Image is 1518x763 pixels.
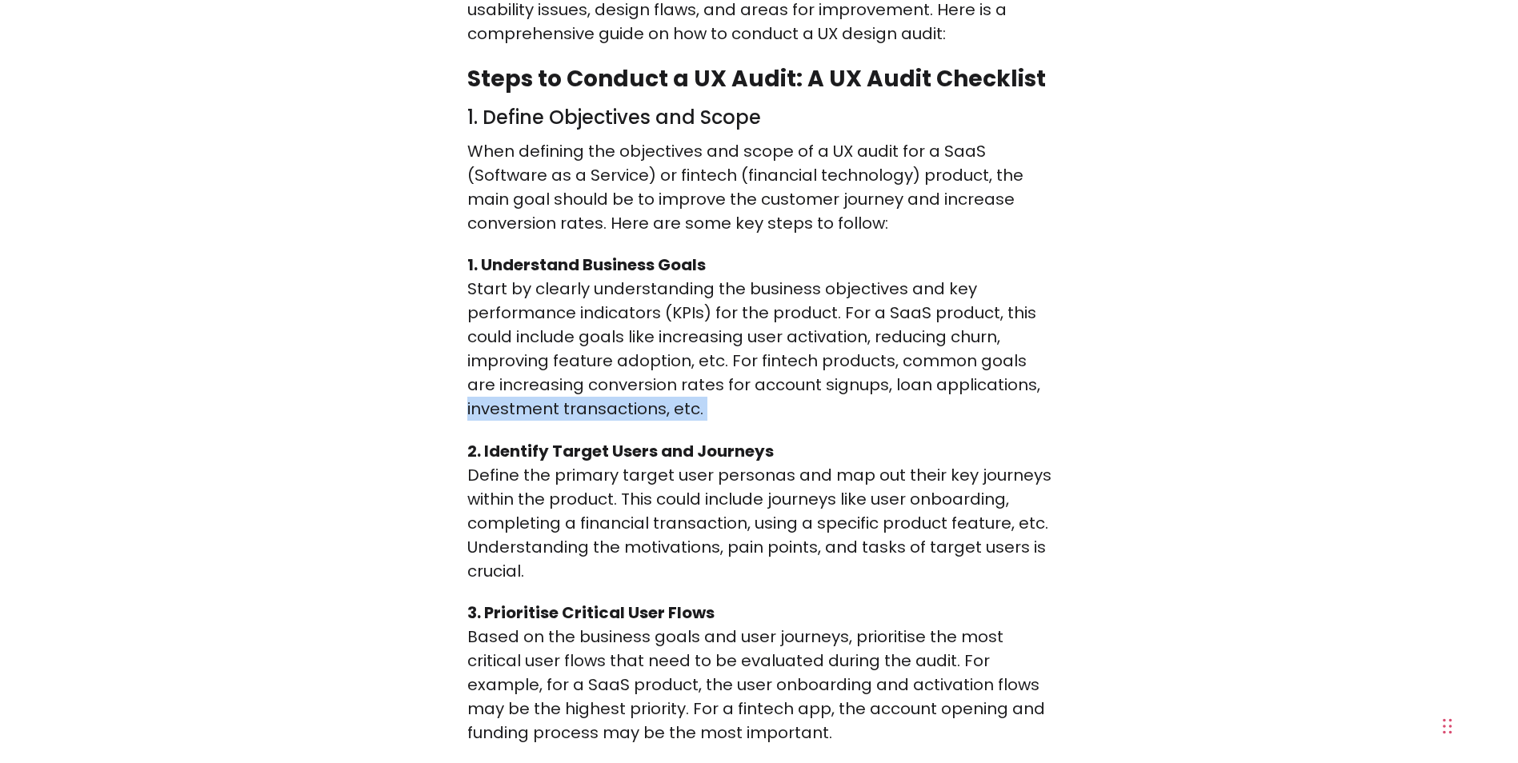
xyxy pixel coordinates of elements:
[467,254,706,276] strong: 1. Understand Business Goals
[1438,686,1518,763] iframe: Chat Widget
[467,277,1051,421] p: Start by clearly understanding the business objectives and key performance indicators (KPIs) for ...
[467,440,774,462] strong: 2. Identify Target Users and Journeys
[467,64,1051,94] h2: Steps to Conduct a UX Audit: A UX Audit Checklist
[467,139,1051,235] p: When defining the objectives and scope of a UX audit for a SaaS (Software as a Service) or fintec...
[467,625,1051,745] p: Based on the business goals and user journeys, prioritise the most critical user flows that need ...
[467,463,1051,583] p: Define the primary target user personas and map out their key journeys within the product. This c...
[467,105,1051,130] h3: 1. Define Objectives and Scope
[1443,702,1452,750] div: Drag
[467,601,715,624] strong: 3. Prioritise Critical User Flows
